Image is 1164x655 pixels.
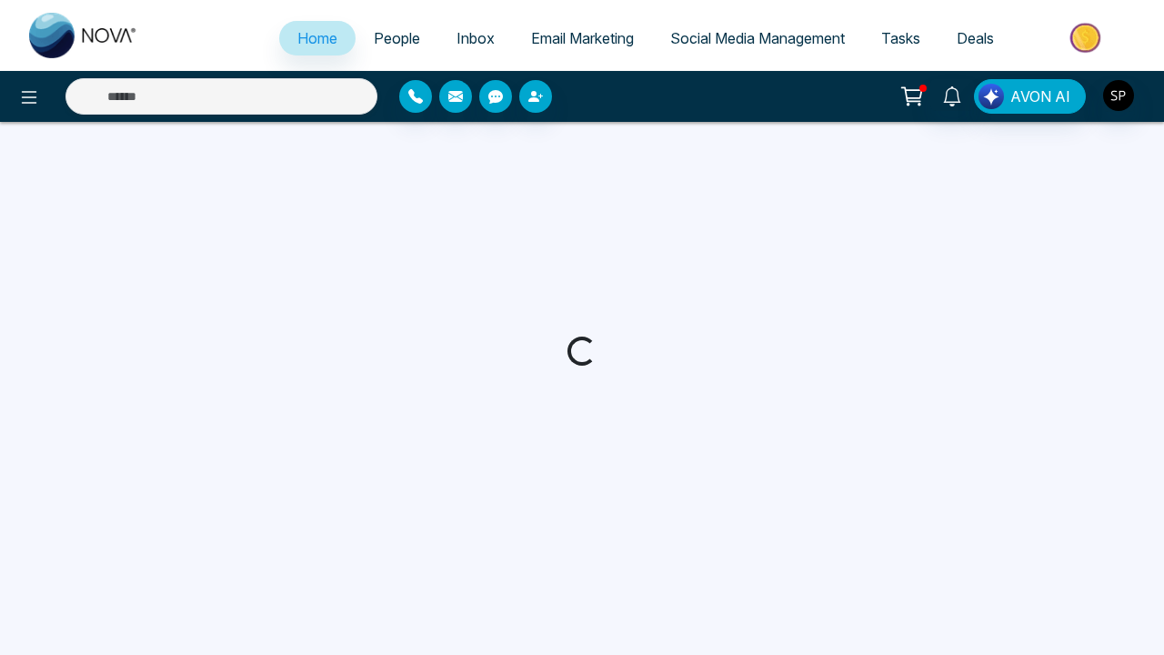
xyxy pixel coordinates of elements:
span: AVON AI [1010,86,1070,107]
span: Tasks [881,29,920,47]
img: Lead Flow [978,84,1004,109]
span: Social Media Management [670,29,845,47]
a: Social Media Management [652,21,863,55]
span: Email Marketing [531,29,634,47]
a: Deals [938,21,1012,55]
img: User Avatar [1103,80,1134,111]
a: People [356,21,438,55]
button: AVON AI [974,79,1086,114]
a: Home [279,21,356,55]
a: Inbox [438,21,513,55]
span: People [374,29,420,47]
span: Home [297,29,337,47]
a: Email Marketing [513,21,652,55]
span: Inbox [457,29,495,47]
span: Deals [957,29,994,47]
img: Market-place.gif [1021,17,1153,58]
a: Tasks [863,21,938,55]
img: Nova CRM Logo [29,13,138,58]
